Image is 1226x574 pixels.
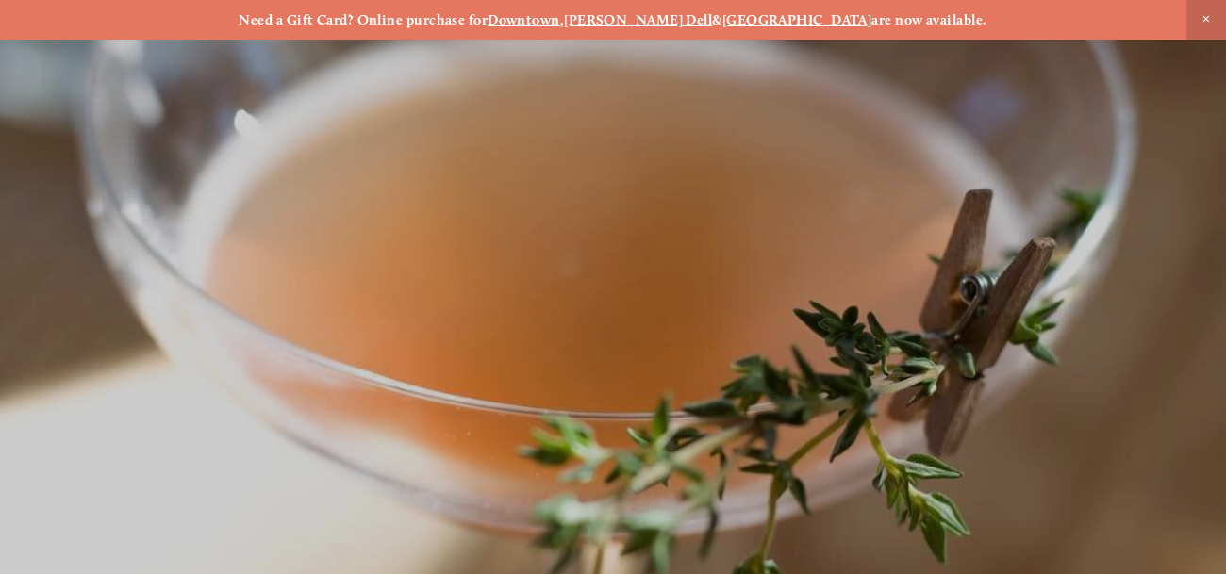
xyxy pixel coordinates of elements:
strong: Need a Gift Card? Online purchase for [239,11,488,28]
a: [PERSON_NAME] Dell [564,11,712,28]
strong: are now available. [871,11,986,28]
strong: & [712,11,721,28]
strong: , [560,11,564,28]
a: Downtown [488,11,560,28]
a: [GEOGRAPHIC_DATA] [722,11,872,28]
